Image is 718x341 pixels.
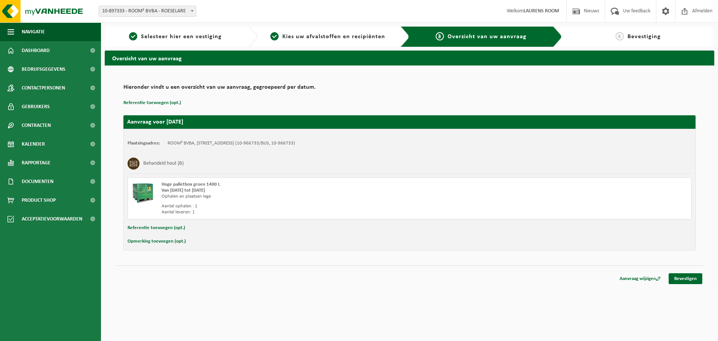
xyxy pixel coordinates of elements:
td: ROOM² BVBA, [STREET_ADDRESS] (10-966733/BUS, 10-966733) [168,140,295,146]
span: Bevestiging [628,34,661,40]
span: 10-897333 - ROOM² BVBA - ROESELARE [99,6,196,17]
span: Hoge palletbox groen 1400 L [162,182,220,187]
button: Opmerking toevoegen (opt.) [128,237,186,246]
span: Contactpersonen [22,79,65,97]
span: Product Shop [22,191,56,210]
span: Selecteer hier een vestiging [141,34,222,40]
span: Gebruikers [22,97,50,116]
span: 2 [270,32,279,40]
strong: Aanvraag voor [DATE] [127,119,183,125]
div: Aantal ophalen : 1 [162,203,439,209]
strong: Van [DATE] tot [DATE] [162,188,205,193]
h2: Hieronder vindt u een overzicht van uw aanvraag, gegroepeerd per datum. [123,84,696,94]
span: Kies uw afvalstoffen en recipiënten [282,34,385,40]
span: Documenten [22,172,53,191]
span: 4 [616,32,624,40]
span: Bedrijfsgegevens [22,60,65,79]
span: 1 [129,32,137,40]
span: Kalender [22,135,45,153]
span: 10-897333 - ROOM² BVBA - ROESELARE [99,6,196,16]
span: Rapportage [22,153,50,172]
div: Aantal leveren: 1 [162,209,439,215]
button: Referentie toevoegen (opt.) [128,223,185,233]
div: Ophalen en plaatsen lege [162,194,439,200]
a: 2Kies uw afvalstoffen en recipiënten [261,32,395,41]
strong: LAURENS ROOM [524,8,559,14]
h2: Overzicht van uw aanvraag [105,51,714,65]
a: 1Selecteer hier een vestiging [108,32,242,41]
span: 3 [436,32,444,40]
span: Dashboard [22,41,50,60]
strong: Plaatsingsadres: [128,141,160,146]
a: Aanvraag wijzigen [614,273,666,284]
span: Acceptatievoorwaarden [22,210,82,228]
span: Navigatie [22,22,45,41]
h3: Behandeld hout (B) [143,158,184,170]
a: Bevestigen [669,273,702,284]
img: PB-HB-1400-HPE-GN-01.png [132,182,154,204]
span: Contracten [22,116,51,135]
span: Overzicht van uw aanvraag [448,34,527,40]
button: Referentie toevoegen (opt.) [123,98,181,108]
